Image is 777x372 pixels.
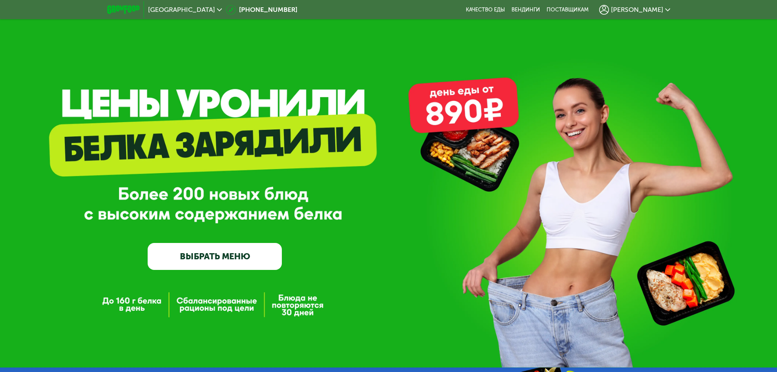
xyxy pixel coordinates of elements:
span: [PERSON_NAME] [611,7,663,13]
a: Качество еды [466,7,505,13]
a: [PHONE_NUMBER] [226,5,297,15]
a: Вендинги [511,7,540,13]
a: ВЫБРАТЬ МЕНЮ [148,243,282,270]
span: [GEOGRAPHIC_DATA] [148,7,215,13]
div: поставщикам [547,7,589,13]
